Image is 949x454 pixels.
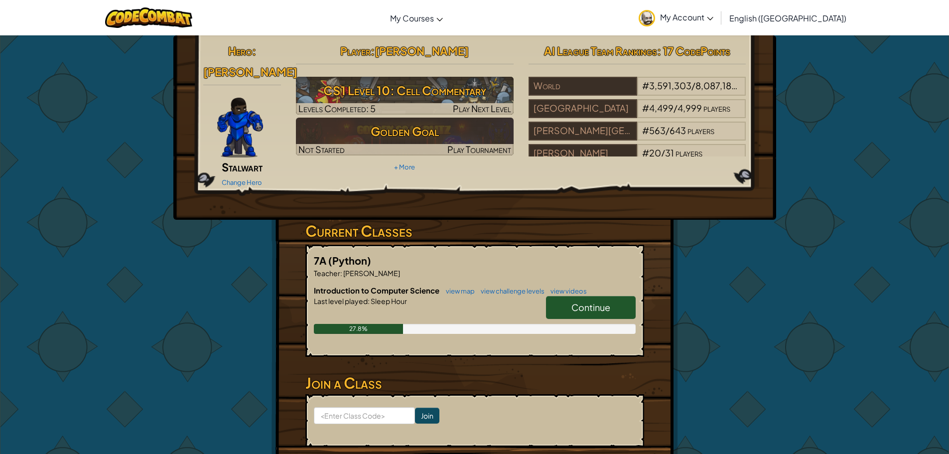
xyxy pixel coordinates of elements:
[371,44,375,58] span: :
[634,2,718,33] a: My Account
[314,297,368,305] span: Last level played
[729,13,846,23] span: English ([GEOGRAPHIC_DATA])
[665,147,674,158] span: 31
[340,269,342,278] span: :
[529,153,746,165] a: [PERSON_NAME]#20/31players
[314,407,415,424] input: <Enter Class Code>
[676,147,702,158] span: players
[687,125,714,136] span: players
[228,44,252,58] span: Hero
[375,44,469,58] span: [PERSON_NAME]
[529,86,746,98] a: World#3,591,303/8,087,182players
[385,4,448,31] a: My Courses
[724,4,851,31] a: English ([GEOGRAPHIC_DATA])
[328,254,371,267] span: (Python)
[703,102,730,114] span: players
[340,44,371,58] span: Player
[314,286,441,295] span: Introduction to Computer Science
[660,12,713,22] span: My Account
[203,65,297,79] span: [PERSON_NAME]
[642,80,649,91] span: #
[453,103,511,114] span: Play Next Level
[314,324,404,334] div: 27.8%
[217,98,263,157] img: Gordon-selection-pose.png
[544,44,657,58] span: AI League Team Rankings
[314,269,340,278] span: Teacher
[642,125,649,136] span: #
[529,77,637,96] div: World
[738,80,765,91] span: players
[529,122,637,141] div: [PERSON_NAME][GEOGRAPHIC_DATA]
[296,77,514,115] img: CS1 Level 10: Cell Commentary
[674,102,678,114] span: /
[305,372,644,394] h3: Join a Class
[695,80,737,91] span: 8,087,182
[342,269,400,278] span: [PERSON_NAME]
[649,102,674,114] span: 4,499
[529,109,746,120] a: [GEOGRAPHIC_DATA]#4,499/4,999players
[252,44,256,58] span: :
[298,144,345,155] span: Not Started
[657,44,730,58] span: : 17 CodePoints
[296,118,514,155] img: Golden Goal
[691,80,695,91] span: /
[298,103,376,114] span: Levels Completed: 5
[447,144,511,155] span: Play Tournament
[314,254,328,267] span: 7A
[529,144,637,163] div: [PERSON_NAME]
[296,118,514,155] a: Golden GoalNot StartedPlay Tournament
[571,302,610,313] span: Continue
[670,125,686,136] span: 643
[661,147,665,158] span: /
[678,102,702,114] span: 4,999
[649,80,691,91] span: 3,591,303
[529,99,637,118] div: [GEOGRAPHIC_DATA]
[390,13,434,23] span: My Courses
[222,160,263,174] span: Stalwart
[649,147,661,158] span: 20
[394,163,415,171] a: + More
[642,147,649,158] span: #
[296,79,514,102] h3: CS1 Level 10: Cell Commentary
[441,287,475,295] a: view map
[296,120,514,143] h3: Golden Goal
[370,297,407,305] span: Sleep Hour
[639,10,655,26] img: avatar
[666,125,670,136] span: /
[545,287,587,295] a: view videos
[642,102,649,114] span: #
[476,287,544,295] a: view challenge levels
[222,178,262,186] a: Change Hero
[415,408,439,424] input: Join
[105,7,192,28] img: CodeCombat logo
[368,297,370,305] span: :
[296,77,514,115] a: Play Next Level
[529,131,746,143] a: [PERSON_NAME][GEOGRAPHIC_DATA]#563/643players
[649,125,666,136] span: 563
[305,220,644,242] h3: Current Classes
